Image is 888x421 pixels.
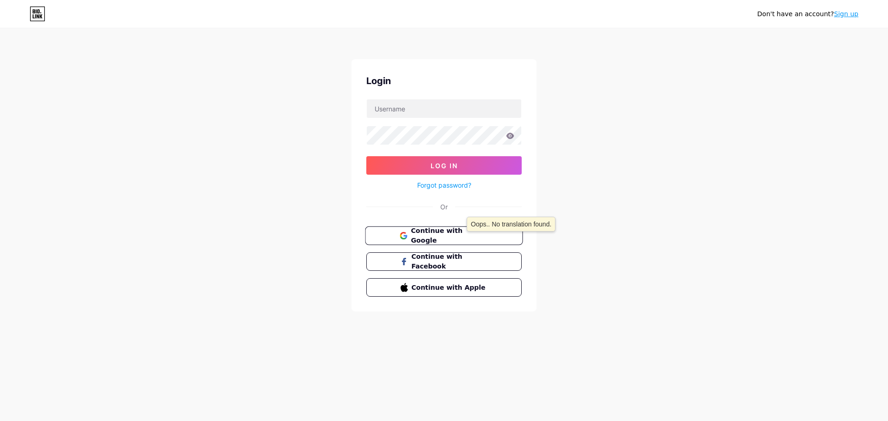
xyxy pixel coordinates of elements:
button: Continue with Google [365,226,523,245]
a: Forgot password? [417,180,471,190]
input: Username [367,99,521,118]
a: Continue with Google [366,226,522,245]
div: Login [366,74,522,88]
button: Continue with Facebook [366,252,522,271]
button: Log In [366,156,522,175]
span: Continue with Apple [412,283,488,293]
div: Or [440,202,448,212]
span: Continue with Facebook [412,252,488,271]
span: Log In [431,162,458,170]
div: Don't have an account? [757,9,858,19]
span: Continue with Google [411,226,488,246]
button: Continue with Apple [366,278,522,297]
a: Sign up [834,10,858,18]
